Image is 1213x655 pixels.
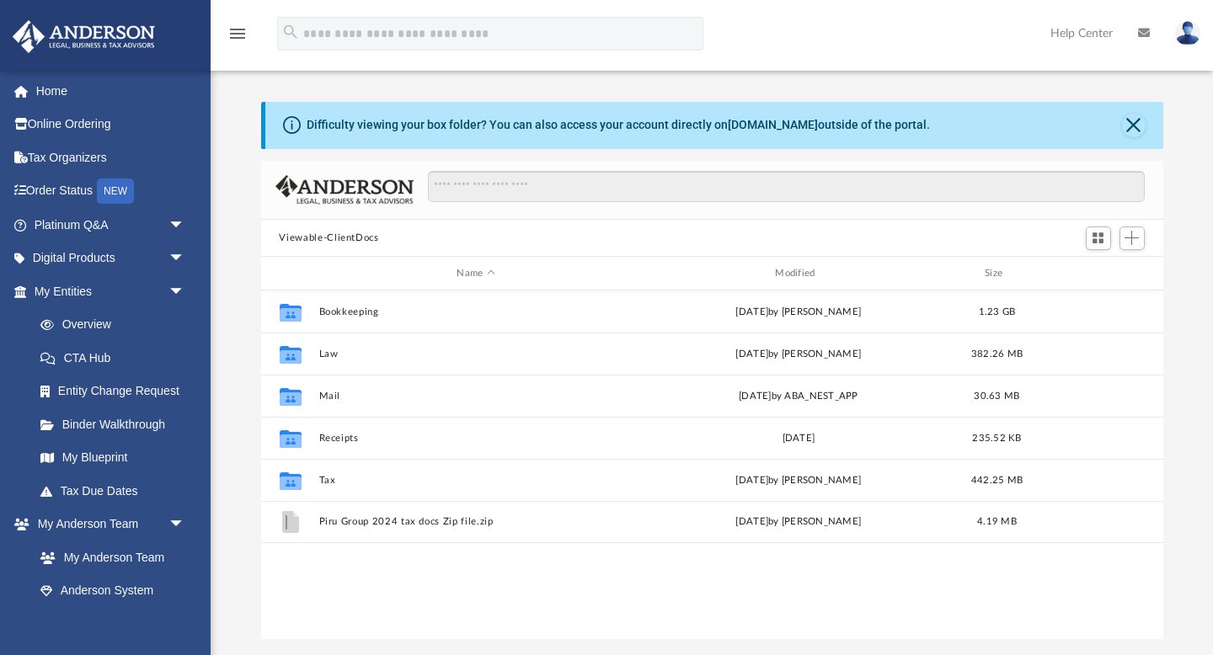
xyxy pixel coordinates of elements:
[97,178,134,204] div: NEW
[640,266,955,281] div: Modified
[728,118,818,131] a: [DOMAIN_NAME]
[12,141,211,174] a: Tax Organizers
[318,517,633,528] button: Piru Group 2024 tax docs Zip file.zip
[227,32,248,44] a: menu
[24,474,211,508] a: Tax Due Dates
[641,305,956,320] div: [DATE] by [PERSON_NAME]
[318,306,633,317] button: Bookkeeping
[974,391,1019,401] span: 30.63 MB
[1086,226,1111,250] button: Switch to Grid View
[641,431,956,446] div: [DATE]
[268,266,310,281] div: id
[281,23,300,41] i: search
[641,347,956,362] div: [DATE] by [PERSON_NAME]
[12,208,211,242] a: Platinum Q&Aarrow_drop_down
[978,307,1015,317] span: 1.23 GB
[977,517,1017,526] span: 4.19 MB
[24,441,202,475] a: My Blueprint
[24,574,202,608] a: Anderson System
[168,242,202,276] span: arrow_drop_down
[24,375,211,408] a: Entity Change Request
[24,407,211,441] a: Binder Walkthrough
[318,349,633,359] button: Law
[12,108,211,141] a: Online Ordering
[1038,266,1156,281] div: id
[12,242,211,275] a: Digital Productsarrow_drop_down
[318,475,633,486] button: Tax
[641,473,956,488] div: [DATE] by [PERSON_NAME]
[12,508,202,541] a: My Anderson Teamarrow_drop_down
[24,341,211,375] a: CTA Hub
[1119,226,1145,250] button: Add
[1175,21,1200,45] img: User Pic
[307,116,930,134] div: Difficulty viewing your box folder? You can also access your account directly on outside of the p...
[261,290,1163,640] div: grid
[12,174,211,209] a: Order StatusNEW
[963,266,1030,281] div: Size
[318,433,633,444] button: Receipts
[641,514,956,530] div: [DATE] by [PERSON_NAME]
[24,308,211,342] a: Overview
[428,171,1144,203] input: Search files and folders
[1122,114,1146,137] button: Close
[8,20,160,53] img: Anderson Advisors Platinum Portal
[12,274,211,308] a: My Entitiesarrow_drop_down
[24,541,194,574] a: My Anderson Team
[168,274,202,309] span: arrow_drop_down
[12,74,211,108] a: Home
[641,389,956,404] div: [DATE] by ABA_NEST_APP
[318,391,633,402] button: Mail
[168,208,202,242] span: arrow_drop_down
[227,24,248,44] i: menu
[972,434,1021,443] span: 235.52 KB
[168,508,202,542] span: arrow_drop_down
[318,266,633,281] div: Name
[279,231,378,246] button: Viewable-ClientDocs
[970,349,1022,359] span: 382.26 MB
[970,476,1022,485] span: 442.25 MB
